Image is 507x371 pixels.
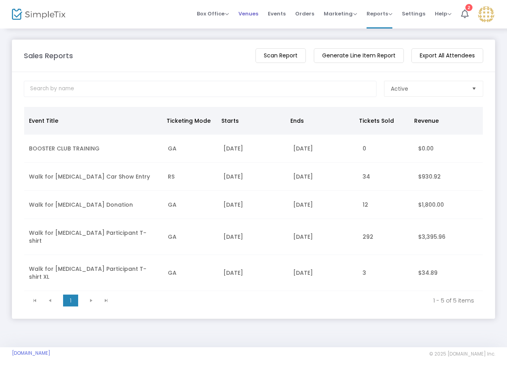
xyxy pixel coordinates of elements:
td: $0.00 [413,135,483,163]
td: [DATE] [288,191,358,219]
span: Revenue [414,117,439,125]
td: [DATE] [288,163,358,191]
td: RS [163,163,219,191]
m-button: Export All Attendees [411,48,483,63]
td: Walk for [MEDICAL_DATA] Participant T-shirt [24,219,163,255]
span: Venues [238,4,258,24]
td: [DATE] [288,135,358,163]
td: BOOSTER CLUB TRAINING [24,135,163,163]
div: 2 [465,4,472,11]
td: 34 [358,163,413,191]
m-button: Scan Report [255,48,306,63]
span: © 2025 [DOMAIN_NAME] Inc. [429,351,495,357]
td: Walk for [MEDICAL_DATA] Car Show Entry [24,163,163,191]
span: Page 1 [63,295,78,306]
m-button: Generate Line Item Report [314,48,404,63]
th: Ends [286,107,354,135]
th: Starts [217,107,285,135]
td: 0 [358,135,413,163]
kendo-pager-info: 1 - 5 of 5 items [119,297,474,304]
td: [DATE] [219,135,288,163]
td: Walk for [MEDICAL_DATA] Donation [24,191,163,219]
td: [DATE] [219,219,288,255]
button: Select [469,81,480,96]
span: Box Office [197,10,229,17]
td: [DATE] [219,163,288,191]
td: GA [163,219,219,255]
th: Ticketing Mode [162,107,217,135]
th: Event Title [24,107,162,135]
td: GA [163,191,219,219]
td: [DATE] [288,255,358,291]
td: $34.89 [413,255,483,291]
m-panel-title: Sales Reports [24,50,73,61]
td: 12 [358,191,413,219]
td: [DATE] [288,219,358,255]
td: [DATE] [219,255,288,291]
div: Data table [24,107,483,291]
td: $1,800.00 [413,191,483,219]
span: Active [391,85,408,93]
th: Tickets Sold [354,107,409,135]
span: Help [435,10,451,17]
input: Search by name [24,81,376,97]
td: $3,395.96 [413,219,483,255]
span: Settings [402,4,425,24]
td: [DATE] [219,191,288,219]
td: GA [163,135,219,163]
td: GA [163,255,219,291]
td: 3 [358,255,413,291]
span: Events [268,4,286,24]
span: Orders [295,4,314,24]
span: Reports [367,10,392,17]
td: 292 [358,219,413,255]
span: Marketing [324,10,357,17]
td: $930.92 [413,163,483,191]
td: Walk for [MEDICAL_DATA] Participant T-shirt XL [24,255,163,291]
a: [DOMAIN_NAME] [12,350,50,356]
